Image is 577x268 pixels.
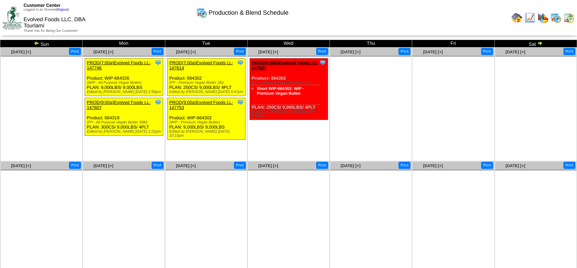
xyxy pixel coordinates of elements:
[87,130,163,134] div: Edited by [PERSON_NAME] [DATE] 2:21pm
[94,163,113,168] a: [DATE] [+]
[24,3,60,8] span: Customer Center
[155,99,161,106] img: Tooltip
[11,163,31,168] a: [DATE] [+]
[252,60,319,70] a: PROD(9:00a)Evolved Foods LL-147621
[87,90,163,94] div: Edited by [PERSON_NAME] [DATE] 2:59pm
[398,48,410,55] button: Print
[69,162,81,169] button: Print
[85,58,163,96] div: Product: WIP-664326 PLAN: 9,000LBS / 9,000LBS
[234,48,246,55] button: Print
[341,50,361,54] a: [DATE] [+]
[398,162,410,169] button: Print
[24,29,78,33] span: Thank You for Being Our Customer!
[505,163,525,168] a: [DATE] [+]
[209,9,288,16] span: Production & Blend Schedule
[563,12,574,23] img: calendarinout.gif
[11,50,31,54] a: [DATE] [+]
[87,100,151,110] a: PROD(9:00a)Evolved Foods LL-147607
[563,48,575,55] button: Print
[169,90,245,94] div: Edited by [PERSON_NAME] [DATE] 9:47pm
[563,162,575,169] button: Print
[481,48,493,55] button: Print
[24,17,85,29] span: Evolved Foods LLC. DBA Tourlami
[250,58,328,120] div: Product: 664302 PLAN: 250CS / 9,000LBS / 4PLT
[176,163,196,168] a: [DATE] [+]
[319,59,326,66] img: Tooltip
[152,48,164,55] button: Print
[57,8,69,12] a: (logout)
[341,163,361,168] a: [DATE] [+]
[169,100,233,110] a: PROD(9:00a)Evolved Foods LL-147753
[167,98,245,140] div: Product: WIP-664302 PLAN: 9,000LBS / 9,000LBS
[330,40,412,48] td: Thu
[537,12,548,23] img: graph.gif
[87,120,163,124] div: (FP - All Purpose Vegan Butter 30lb)
[524,12,535,23] img: line_graph.gif
[316,48,328,55] button: Print
[165,40,247,48] td: Tue
[34,40,39,46] img: arrowleft.gif
[511,12,522,23] img: home.gif
[258,50,278,54] a: [DATE] [+]
[423,163,443,168] a: [DATE] [+]
[252,110,328,118] div: Edited by [PERSON_NAME] [DATE] 8:43pm
[176,50,196,54] a: [DATE] [+]
[237,59,244,66] img: Tooltip
[494,40,577,48] td: Sat
[3,6,22,29] img: ZoRoCo_Logo(Green%26Foil)%20jpg.webp
[258,163,278,168] a: [DATE] [+]
[155,59,161,66] img: Tooltip
[316,162,328,169] button: Print
[87,60,151,70] a: PROD(7:00a)Evolved Foods LL-147746
[0,40,83,48] td: Sun
[85,98,163,136] div: Product: 664319 PLAN: 300CS / 9,000LBS / 4PLT
[234,162,246,169] button: Print
[196,7,207,18] img: calendarprod.gif
[412,40,494,48] td: Fri
[169,60,233,70] a: PROD(7:00a)Evolved Foods LL-147614
[24,8,69,12] span: Logged in as Ncrowell
[481,162,493,169] button: Print
[247,40,329,48] td: Wed
[87,81,163,85] div: (WIP - All Purpose Vegan Butter)
[423,50,443,54] a: [DATE] [+]
[152,162,164,169] button: Print
[83,40,165,48] td: Mon
[257,86,304,96] a: Short WIP-664302: WIP - Premium Vegan Butter
[550,12,561,23] img: calendarprod.gif
[505,50,525,54] a: [DATE] [+]
[69,48,81,55] button: Print
[169,81,245,85] div: (FP - Premium Vegan Butter 1lb)
[237,99,244,106] img: Tooltip
[167,58,245,96] div: Product: 664302 PLAN: 250CS / 9,000LBS / 4PLT
[169,120,245,124] div: (WIP - Premium Vegan Butter)
[94,50,113,54] a: [DATE] [+]
[537,40,543,46] img: arrowright.gif
[252,81,328,85] div: (FP - Premium Vegan Butter 1lb)
[169,130,245,138] div: Edited by [PERSON_NAME] [DATE] 10:15pm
